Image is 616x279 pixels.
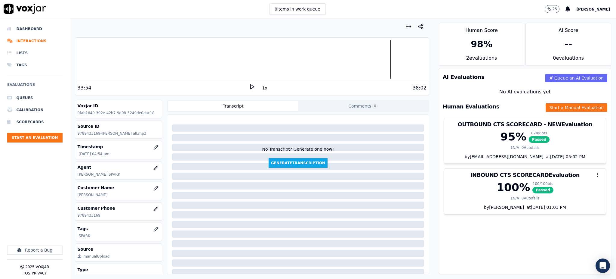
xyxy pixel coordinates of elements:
[510,196,519,201] div: 1 N/A
[261,84,269,92] button: 1x
[78,131,160,136] p: 9789433169-[PERSON_NAME] all.mp3
[78,172,160,177] p: [PERSON_NAME] SPARK
[7,104,63,116] a: Calibration
[7,116,63,128] a: Scorecards
[524,204,566,210] div: at [DATE] 01:01 PM
[269,158,328,168] button: GenerateTranscription
[439,23,524,34] div: Human Score
[443,104,499,109] h3: Human Evaluations
[439,55,524,65] div: 2 evaluation s
[522,196,540,201] div: 0 Autofails
[7,92,63,104] a: Queues
[448,122,602,127] h3: OUTBOUND CTS SCORECARD - NEW Evaluation
[78,226,160,232] h3: Tags
[443,74,485,80] h3: AI Evaluations
[444,154,606,163] div: by [EMAIL_ADDRESS][DOMAIN_NAME]
[7,47,63,59] a: Lists
[444,204,606,214] div: by [PERSON_NAME]
[25,265,49,269] p: 2025 Voxjar
[79,152,160,156] p: [DATE] 04:54 pm
[78,84,91,92] div: 33:54
[78,205,160,211] h3: Customer Phone
[7,23,63,35] a: Dashboard
[7,35,63,47] a: Interactions
[497,181,530,193] div: 100 %
[576,7,610,11] span: [PERSON_NAME]
[7,133,63,143] button: Start an Evaluation
[4,4,46,14] img: voxjar logo
[500,131,526,143] div: 95 %
[78,123,160,129] h3: Source ID
[372,103,378,109] span: 0
[32,271,47,276] button: Privacy
[510,145,519,150] div: 1 N/A
[7,246,63,255] button: Report a Bug
[78,213,160,218] p: 9789433169
[269,3,325,15] button: 0items in work queue
[78,164,160,170] h3: Agent
[78,246,160,252] h3: Source
[444,88,606,96] div: No AI evaluations yet
[78,193,160,197] p: [PERSON_NAME]
[532,187,553,193] span: Passed
[84,254,110,259] div: manualUpload
[471,39,492,50] div: 98 %
[168,101,298,111] button: Transcript
[78,185,160,191] h3: Customer Name
[78,103,160,109] h3: Voxjar ID
[529,136,550,143] span: Passed
[552,7,557,11] p: 26
[522,145,540,150] div: 0 Autofails
[262,146,334,158] div: No Transcript? Generate one now!
[526,23,611,34] div: AI Score
[546,103,607,112] button: Start a Manual Evaluation
[413,84,427,92] div: 38:02
[78,267,160,273] h3: Type
[544,154,585,160] div: at [DATE] 05:02 PM
[78,111,160,115] p: 0fab1649-392e-42b7-9d08-5249de0dac18
[7,81,63,92] h6: Evaluations
[526,55,611,65] div: 0 evaluation s
[532,181,553,186] div: 100 / 100 pts
[545,5,565,13] button: 26
[79,234,160,238] p: SPARK
[545,74,607,82] button: Queue an AI Evaluation
[298,101,428,111] button: Comments
[78,144,160,150] h3: Timestamp
[565,39,572,50] div: --
[23,271,30,276] button: TOS
[529,131,550,136] div: 82 / 86 pts
[545,5,559,13] button: 26
[596,259,610,273] div: Open Intercom Messenger
[7,59,63,71] a: Tags
[576,5,616,13] button: [PERSON_NAME]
